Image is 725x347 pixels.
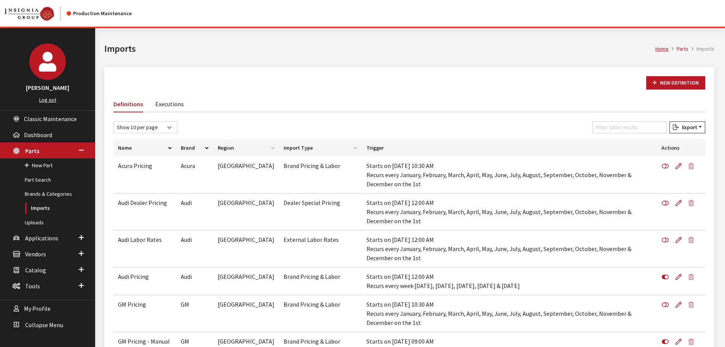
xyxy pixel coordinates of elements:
[176,193,213,230] td: Audi
[39,96,56,103] a: Log out
[24,305,51,313] span: My Profile
[661,295,672,314] button: Enable Definition
[672,157,685,176] a: Edit Definition
[213,267,279,295] td: [GEOGRAPHIC_DATA]
[661,267,672,286] button: Disable Definition
[366,273,520,289] span: Starts on [DATE] 12:00 AM Recurs every week [DATE], [DATE], [DATE], [DATE] & [DATE]
[366,301,631,326] span: Starts on [DATE] 10:30 AM Recurs every January, February, March, April, May, June, July, August, ...
[213,193,279,230] td: [GEOGRAPHIC_DATA]
[657,139,705,157] th: Actions
[669,45,688,53] li: Parts
[672,267,685,286] a: Edit Definition
[113,267,176,295] td: Audi Pricing
[213,230,279,267] td: [GEOGRAPHIC_DATA]
[113,157,176,193] td: Acura Pricing
[176,295,213,332] td: GM
[24,131,52,139] span: Dashboard
[679,124,697,131] span: Export
[362,139,657,157] th: Trigger
[113,230,176,267] td: Audi Labor Rates
[25,282,40,290] span: Tools
[5,6,67,21] a: Insignia Group logo
[655,45,669,52] a: Home
[113,96,143,112] a: Definitions
[672,230,685,249] a: Edit Definition
[29,43,66,80] img: Cheyenne Dorton
[113,295,176,332] td: GM Pricing
[176,157,213,193] td: Acura
[284,273,340,280] span: Brand Pricing & Labor
[104,42,655,56] h1: Imports
[672,193,685,213] a: Edit Definition
[25,147,39,155] span: Parts
[688,45,714,53] li: Imports
[366,199,631,225] span: Starts on [DATE] 12:00 AM Recurs every January, February, March, April, May, June, July, August, ...
[176,230,213,267] td: Audi
[155,96,184,112] a: Executions
[176,267,213,295] td: Audi
[593,122,666,133] input: Filter table results
[284,337,340,345] span: Brand Pricing & Labor
[176,139,213,157] th: Brand: activate to sort column descending
[661,230,672,249] button: Enable Definition
[661,193,672,213] button: Enable Definition
[284,162,340,170] span: Brand Pricing & Labor
[25,266,46,274] span: Catalog
[25,234,58,242] span: Applications
[213,157,279,193] td: [GEOGRAPHIC_DATA]
[284,236,339,243] span: External Labor Rates
[284,301,340,308] span: Brand Pricing & Labor
[8,83,88,92] h3: [PERSON_NAME]
[213,139,279,157] th: Region: activate to sort column ascending
[25,321,63,329] span: Collapse Menu
[366,236,631,262] span: Starts on [DATE] 12:00 AM Recurs every January, February, March, April, May, June, July, August, ...
[113,139,176,157] th: Name: activate to sort column ascending
[67,10,132,18] div: Production Maintenance
[672,295,685,314] a: Edit Definition
[284,199,340,206] span: Dealer Special Pricing
[661,157,672,176] button: Enable Definition
[24,115,77,123] span: Classic Maintenance
[669,122,705,133] button: Export
[25,250,46,258] span: Vendors
[113,193,176,230] td: Audi Dealer Pricing
[366,162,631,188] span: Starts on [DATE] 10:30 AM Recurs every January, February, March, April, May, June, July, August, ...
[213,295,279,332] td: [GEOGRAPHIC_DATA]
[5,7,54,21] img: Catalog Maintenance
[279,139,362,157] th: Import Type: activate to sort column ascending
[646,76,705,90] a: New Definition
